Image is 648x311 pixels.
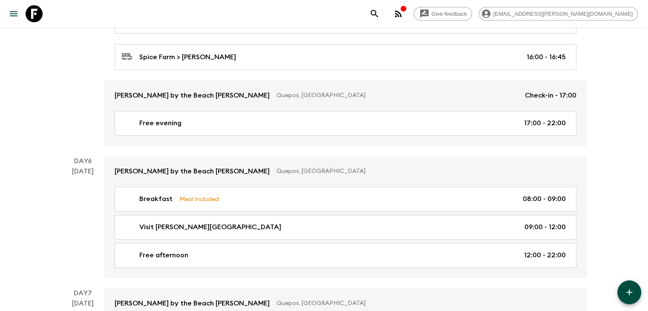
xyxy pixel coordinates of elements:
p: [PERSON_NAME] by the Beach [PERSON_NAME] [115,90,270,101]
a: Free evening17:00 - 22:00 [115,111,576,135]
div: [DATE] [72,166,94,278]
button: search adventures [366,5,383,22]
p: Free afternoon [139,250,188,260]
p: Breakfast [139,194,173,204]
p: 08:00 - 09:00 [523,194,566,204]
p: 09:00 - 12:00 [524,222,566,232]
p: [PERSON_NAME] by the Beach [PERSON_NAME] [115,298,270,308]
a: BreakfastMeal Included08:00 - 09:00 [115,187,576,211]
p: Free evening [139,118,181,128]
p: 12:00 - 22:00 [524,250,566,260]
p: Spice Farm > [PERSON_NAME] [139,52,236,62]
p: Quepos, [GEOGRAPHIC_DATA] [276,91,518,100]
button: menu [5,5,22,22]
a: [PERSON_NAME] by the Beach [PERSON_NAME]Quepos, [GEOGRAPHIC_DATA]Check-in - 17:00 [104,80,587,111]
p: Day 7 [62,288,104,298]
span: [EMAIL_ADDRESS][PERSON_NAME][DOMAIN_NAME] [489,11,637,17]
p: Quepos, [GEOGRAPHIC_DATA] [276,167,570,176]
p: Quepos, [GEOGRAPHIC_DATA] [276,299,570,308]
p: Visit [PERSON_NAME][GEOGRAPHIC_DATA] [139,222,281,232]
span: Give feedback [427,11,472,17]
p: Meal Included [179,194,219,204]
p: [PERSON_NAME] by the Beach [PERSON_NAME] [115,166,270,176]
a: Spice Farm > [PERSON_NAME]16:00 - 16:45 [115,44,576,70]
p: 16:00 - 16:45 [527,52,566,62]
div: [EMAIL_ADDRESS][PERSON_NAME][DOMAIN_NAME] [479,7,638,20]
p: 17:00 - 22:00 [524,118,566,128]
a: Visit [PERSON_NAME][GEOGRAPHIC_DATA]09:00 - 12:00 [115,215,576,239]
p: Check-in - 17:00 [525,90,576,101]
p: Day 6 [62,156,104,166]
a: Free afternoon12:00 - 22:00 [115,243,576,268]
a: Give feedback [414,7,472,20]
a: [PERSON_NAME] by the Beach [PERSON_NAME]Quepos, [GEOGRAPHIC_DATA] [104,156,587,187]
